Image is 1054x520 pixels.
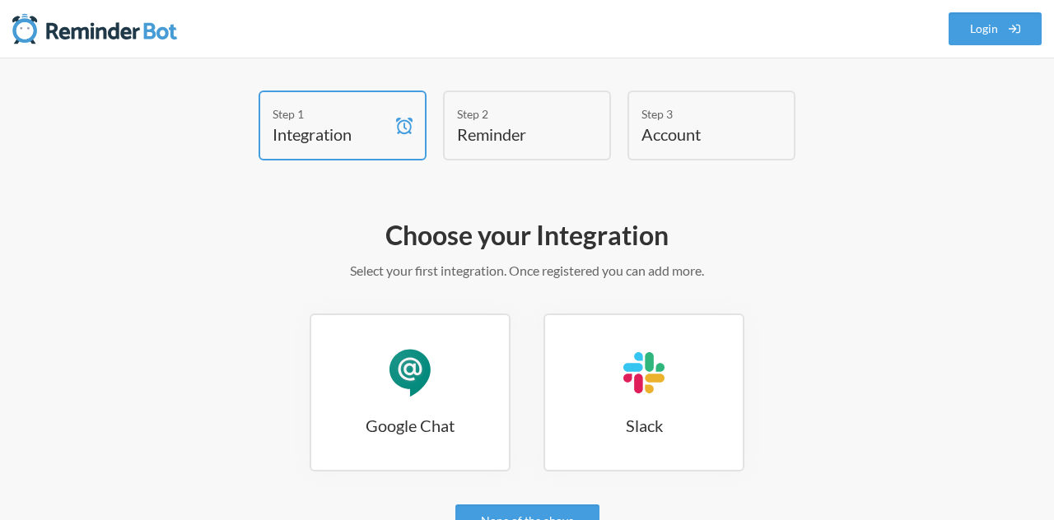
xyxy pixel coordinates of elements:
a: Login [949,12,1042,45]
h4: Account [641,123,757,146]
h3: Google Chat [311,414,509,437]
img: Reminder Bot [12,12,177,45]
p: Select your first integration. Once registered you can add more. [49,261,1005,281]
div: Step 1 [273,105,388,123]
div: Step 2 [457,105,572,123]
div: Step 3 [641,105,757,123]
h4: Reminder [457,123,572,146]
h4: Integration [273,123,388,146]
h2: Choose your Integration [49,218,1005,253]
h3: Slack [545,414,743,437]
